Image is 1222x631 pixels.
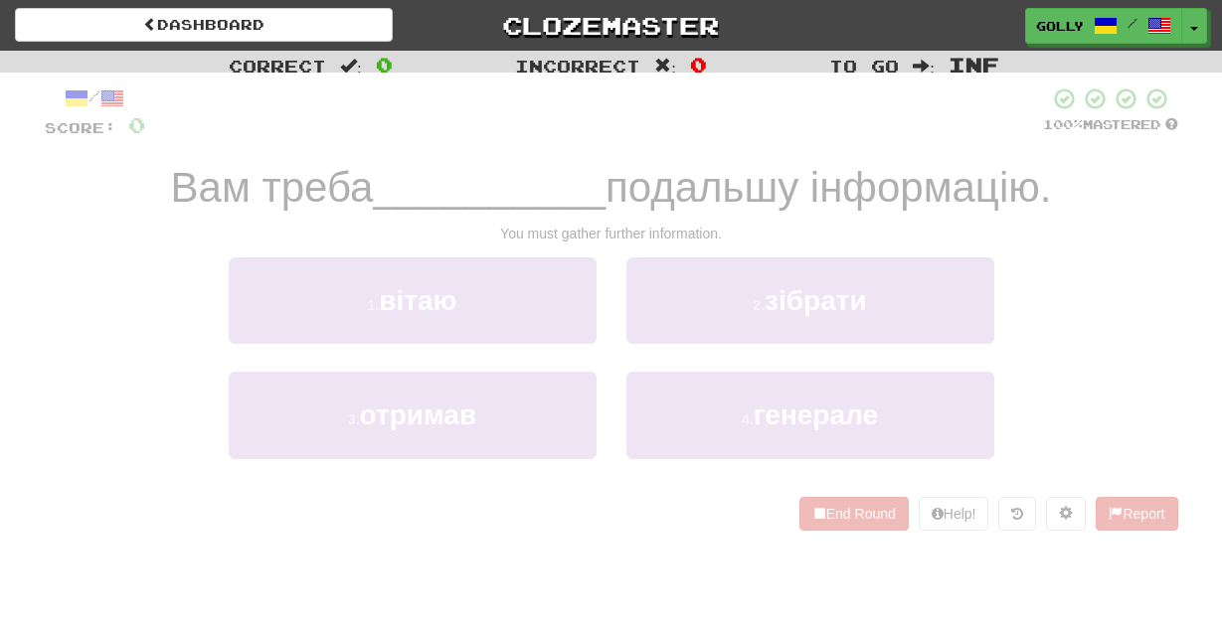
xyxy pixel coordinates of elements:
[515,56,640,76] span: Incorrect
[913,58,935,75] span: :
[45,119,116,136] span: Score:
[423,8,800,43] a: Clozemaster
[949,53,999,77] span: Inf
[753,297,765,313] small: 2 .
[229,372,597,458] button: 3.отримав
[340,58,362,75] span: :
[376,53,393,77] span: 0
[348,411,360,427] small: 3 .
[45,224,1178,243] div: You must gather further information.
[690,53,707,77] span: 0
[128,112,145,137] span: 0
[373,164,606,211] span: __________
[229,56,326,76] span: Correct
[1036,17,1084,35] span: golly
[171,164,374,211] span: Вам треба
[1043,116,1083,132] span: 100 %
[765,285,867,316] span: зібрати
[919,497,989,531] button: Help!
[1096,497,1177,531] button: Report
[998,497,1036,531] button: Round history (alt+y)
[368,297,380,313] small: 1 .
[229,257,597,344] button: 1.вітаю
[626,257,994,344] button: 2.зібрати
[1128,16,1137,30] span: /
[754,399,878,430] span: генерале
[379,285,456,316] span: вітаю
[360,399,477,430] span: отримав
[606,164,1051,211] span: подальшу інформацію.
[654,58,676,75] span: :
[1043,116,1178,134] div: Mastered
[45,86,145,111] div: /
[626,372,994,458] button: 4.генерале
[799,497,909,531] button: End Round
[15,8,393,42] a: Dashboard
[829,56,899,76] span: To go
[742,411,754,427] small: 4 .
[1025,8,1182,44] a: golly /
